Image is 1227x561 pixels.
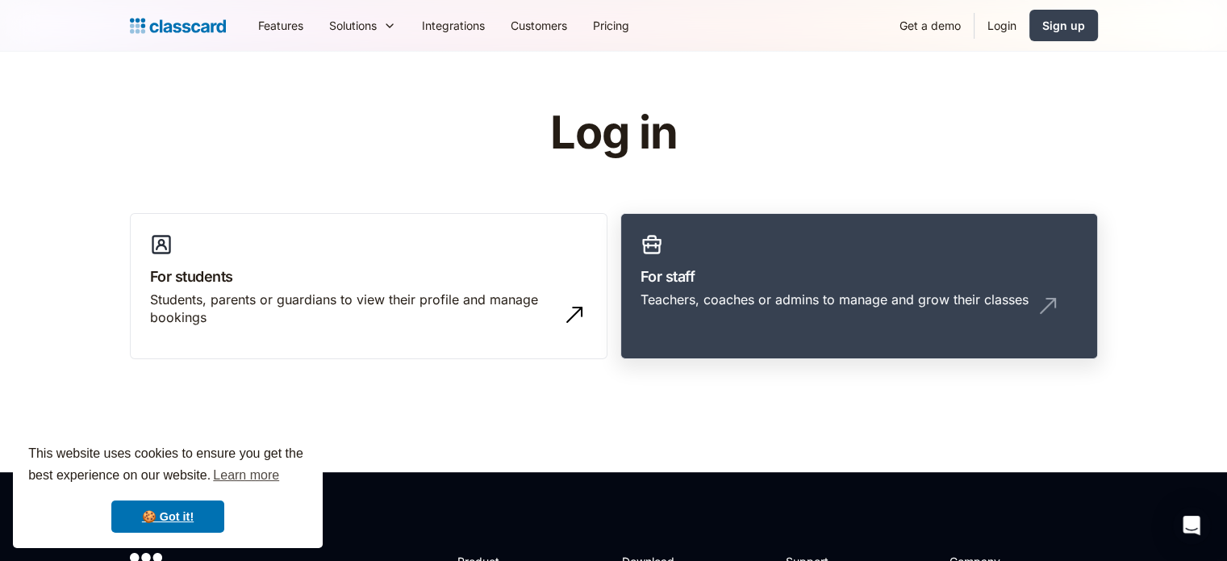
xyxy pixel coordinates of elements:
a: Integrations [409,7,498,44]
a: Login [975,7,1029,44]
h1: Log in [357,108,870,158]
a: Sign up [1029,10,1098,41]
div: Solutions [316,7,409,44]
div: Teachers, coaches or admins to manage and grow their classes [641,291,1029,308]
a: dismiss cookie message [111,500,224,533]
a: learn more about cookies [211,463,282,488]
div: Sign up [1042,17,1085,34]
a: For studentsStudents, parents or guardians to view their profile and manage bookings [130,213,607,360]
div: Students, parents or guardians to view their profile and manage bookings [150,291,555,327]
a: Customers [498,7,580,44]
span: This website uses cookies to ensure you get the best experience on our website. [28,444,307,488]
h3: For staff [641,266,1078,287]
h3: For students [150,266,587,287]
div: cookieconsent [13,429,323,548]
div: Open Intercom Messenger [1172,506,1211,545]
a: Get a demo [887,7,974,44]
div: Solutions [329,17,377,34]
a: Pricing [580,7,642,44]
a: For staffTeachers, coaches or admins to manage and grow their classes [620,213,1098,360]
a: Features [245,7,316,44]
a: Logo [130,15,226,37]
